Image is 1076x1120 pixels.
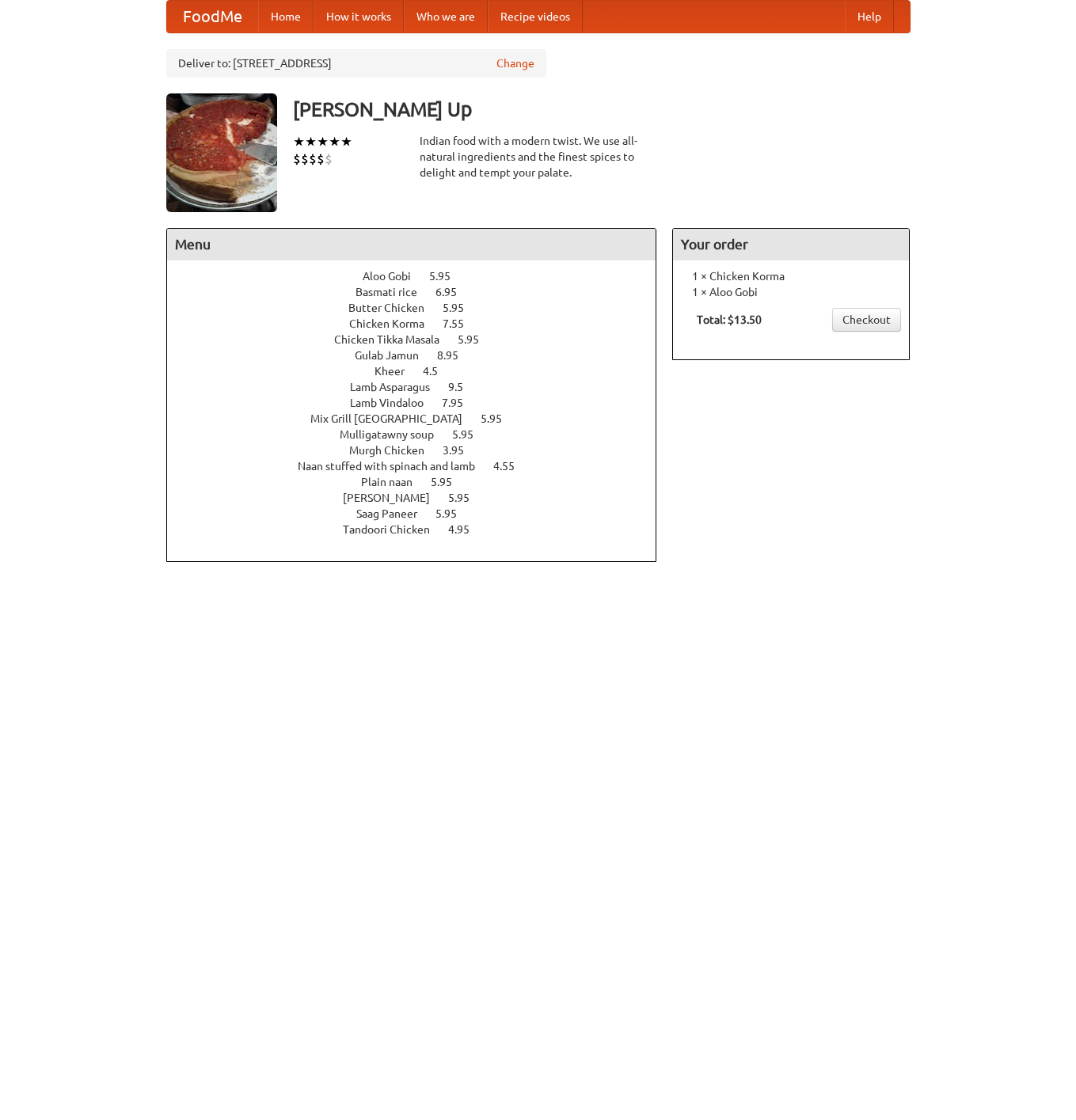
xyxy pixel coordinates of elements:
[375,365,420,378] span: Kheer
[340,428,503,441] a: Mulligatawny soup 5.95
[258,1,314,32] a: Home
[350,381,446,393] span: Lamb Asparagus
[305,133,317,150] li: ★
[348,302,493,314] a: Butter Chicken 5.95
[343,523,499,536] a: Tandoori Chicken 4.95
[452,428,489,441] span: 5.95
[356,507,486,520] a: Saag Paneer 5.95
[309,150,317,168] li: $
[496,55,534,71] a: Change
[448,492,485,504] span: 5.95
[375,365,467,378] a: Kheer 4.5
[488,1,583,32] a: Recipe videos
[437,349,474,362] span: 8.95
[293,133,305,150] li: ★
[310,412,531,425] a: Mix Grill [GEOGRAPHIC_DATA] 5.95
[435,507,473,520] span: 5.95
[355,286,433,298] span: Basmati rice
[350,397,439,409] span: Lamb Vindaloo
[343,492,446,504] span: [PERSON_NAME]
[673,229,909,260] h4: Your order
[334,333,508,346] a: Chicken Tikka Masala 5.95
[329,133,340,150] li: ★
[355,349,435,362] span: Gulab Jamun
[423,365,454,378] span: 4.5
[448,381,479,393] span: 9.5
[363,270,427,283] span: Aloo Gobi
[845,1,894,32] a: Help
[166,93,277,212] img: angular.jpg
[340,428,450,441] span: Mulligatawny soup
[443,317,480,330] span: 7.55
[429,270,466,283] span: 5.95
[298,460,491,473] span: Naan stuffed with spinach and lamb
[443,302,480,314] span: 5.95
[340,133,352,150] li: ★
[681,268,901,284] li: 1 × Chicken Korma
[361,476,428,488] span: Plain naan
[481,412,518,425] span: 5.95
[349,317,440,330] span: Chicken Korma
[350,381,492,393] a: Lamb Asparagus 9.5
[314,1,404,32] a: How it works
[317,133,329,150] li: ★
[349,444,493,457] a: Murgh Chicken 3.95
[448,523,485,536] span: 4.95
[293,150,301,168] li: $
[301,150,309,168] li: $
[293,93,911,125] h3: [PERSON_NAME] Up
[325,150,333,168] li: $
[349,317,493,330] a: Chicken Korma 7.55
[350,397,492,409] a: Lamb Vindaloo 7.95
[458,333,495,346] span: 5.95
[166,49,546,78] div: Deliver to: [STREET_ADDRESS]
[343,492,499,504] a: [PERSON_NAME] 5.95
[334,333,455,346] span: Chicken Tikka Masala
[361,476,481,488] a: Plain naan 5.95
[355,349,488,362] a: Gulab Jamun 8.95
[493,460,530,473] span: 4.55
[349,444,440,457] span: Murgh Chicken
[317,150,325,168] li: $
[681,284,901,300] li: 1 × Aloo Gobi
[420,133,657,180] div: Indian food with a modern twist. We use all-natural ingredients and the finest spices to delight ...
[431,476,468,488] span: 5.95
[435,286,473,298] span: 6.95
[356,507,433,520] span: Saag Paneer
[298,460,544,473] a: Naan stuffed with spinach and lamb 4.55
[355,286,486,298] a: Basmati rice 6.95
[697,313,762,326] b: Total: $13.50
[363,270,480,283] a: Aloo Gobi 5.95
[443,444,480,457] span: 3.95
[442,397,479,409] span: 7.95
[348,302,440,314] span: Butter Chicken
[404,1,488,32] a: Who we are
[167,1,258,32] a: FoodMe
[310,412,478,425] span: Mix Grill [GEOGRAPHIC_DATA]
[343,523,446,536] span: Tandoori Chicken
[167,229,656,260] h4: Menu
[832,308,901,332] a: Checkout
